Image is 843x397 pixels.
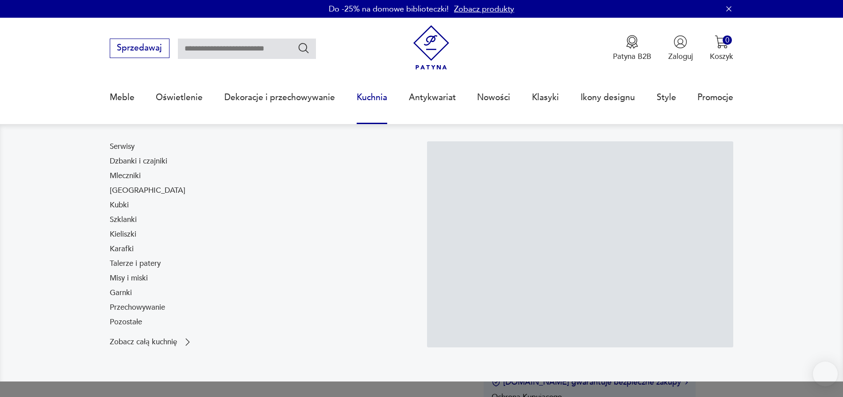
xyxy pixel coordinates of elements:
a: Kubki [110,200,129,210]
a: Nowości [477,77,510,118]
a: Misy i miski [110,273,148,284]
a: Ikony designu [581,77,635,118]
a: Promocje [697,77,733,118]
button: 0Koszyk [710,35,733,62]
button: Sprzedawaj [110,39,169,58]
a: Mleczniki [110,171,141,181]
button: Szukaj [297,42,310,54]
a: Dzbanki i czajniki [110,156,167,167]
div: 0 [723,35,732,45]
p: Zaloguj [668,51,693,62]
a: Karafki [110,244,134,254]
a: Serwisy [110,141,135,152]
a: Zobacz produkty [454,4,514,15]
p: Koszyk [710,51,733,62]
img: Ikonka użytkownika [674,35,687,49]
a: Dekoracje i przechowywanie [224,77,335,118]
a: [GEOGRAPHIC_DATA] [110,185,185,196]
a: Oświetlenie [156,77,203,118]
a: Szklanki [110,214,137,225]
a: Style [657,77,676,118]
a: Przechowywanie [110,302,165,313]
a: Kieliszki [110,229,136,240]
img: Patyna - sklep z meblami i dekoracjami vintage [409,25,454,70]
img: Ikona medalu [625,35,639,49]
p: Zobacz całą kuchnię [110,339,177,346]
a: Garnki [110,288,132,298]
a: Talerze i patery [110,258,161,269]
a: Zobacz całą kuchnię [110,337,193,347]
img: Ikona koszyka [715,35,728,49]
button: Zaloguj [668,35,693,62]
a: Antykwariat [409,77,456,118]
a: Meble [110,77,135,118]
p: Do -25% na domowe biblioteczki! [329,4,449,15]
button: Patyna B2B [613,35,651,62]
a: Pozostałe [110,317,142,327]
iframe: Smartsupp widget button [813,362,838,386]
a: Sprzedawaj [110,45,169,52]
a: Ikona medaluPatyna B2B [613,35,651,62]
a: Kuchnia [357,77,387,118]
p: Patyna B2B [613,51,651,62]
a: Klasyki [532,77,559,118]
